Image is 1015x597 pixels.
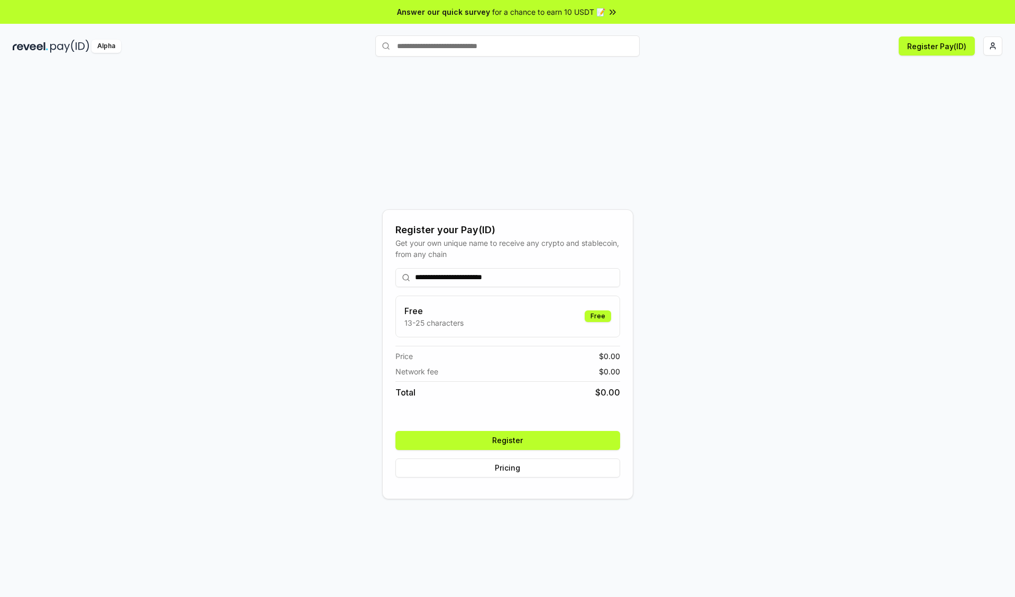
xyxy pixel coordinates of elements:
[404,305,464,317] h3: Free
[395,237,620,260] div: Get your own unique name to receive any crypto and stablecoin, from any chain
[50,40,89,53] img: pay_id
[395,458,620,477] button: Pricing
[13,40,48,53] img: reveel_dark
[585,310,611,322] div: Free
[599,366,620,377] span: $ 0.00
[395,386,416,399] span: Total
[899,36,975,56] button: Register Pay(ID)
[404,317,464,328] p: 13-25 characters
[91,40,121,53] div: Alpha
[397,6,490,17] span: Answer our quick survey
[395,223,620,237] div: Register your Pay(ID)
[599,351,620,362] span: $ 0.00
[395,366,438,377] span: Network fee
[595,386,620,399] span: $ 0.00
[492,6,605,17] span: for a chance to earn 10 USDT 📝
[395,351,413,362] span: Price
[395,431,620,450] button: Register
